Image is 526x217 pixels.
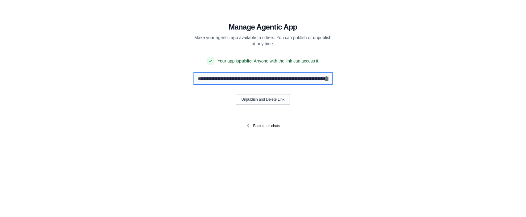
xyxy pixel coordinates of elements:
span: Your app is . Anyone with the link can access it. [218,58,320,64]
button: Unpublish and Delete Link [236,94,290,105]
h1: Manage Agentic App [229,22,297,32]
span: public [239,58,252,63]
button: Copy public URL [324,75,330,82]
a: Back to all chats [246,123,280,128]
p: Make your agentic app available to others. You can publish or unpublish at any time. [194,34,332,47]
